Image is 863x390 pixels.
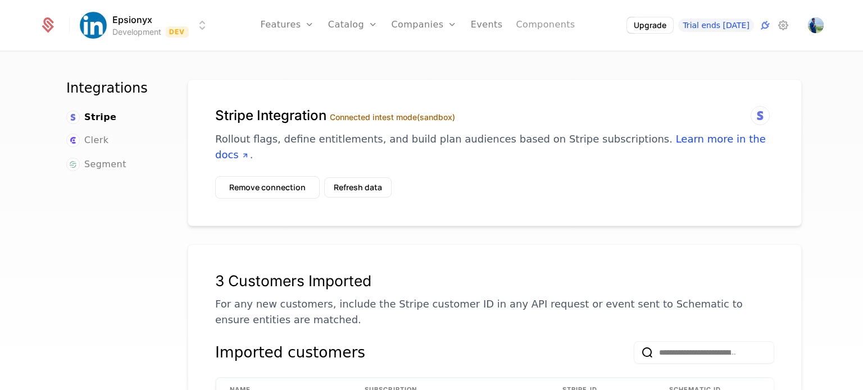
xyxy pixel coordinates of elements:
[215,296,774,328] p: For any new customers, include the Stripe customer ID in any API request or event sent to Schemat...
[678,19,754,32] a: Trial ends [DATE]
[66,158,126,171] a: Segment
[166,26,189,38] span: Dev
[215,107,774,125] h1: Stripe Integration
[808,17,824,33] button: Open user button
[112,26,161,38] div: Development
[324,177,392,198] button: Refresh data
[215,131,774,163] p: Rollout flags, define entitlements, and build plan audiences based on Stripe subscriptions. .
[83,13,209,38] button: Select environment
[84,134,108,147] span: Clerk
[758,19,772,32] a: Integrations
[112,13,152,26] span: Epsionyx
[330,112,455,122] label: Connected in test mode (sandbox)
[66,79,161,172] nav: Main
[627,17,673,33] button: Upgrade
[776,19,790,32] a: Settings
[66,79,161,97] h1: Integrations
[215,272,774,290] div: 3 Customers Imported
[84,111,116,124] span: Stripe
[66,134,108,147] a: Clerk
[215,176,320,199] button: Remove connection
[84,158,126,171] span: Segment
[808,17,824,33] img: TSHEGOFATSO MOGOTLANE
[80,12,107,39] img: Epsionyx
[215,341,365,364] div: Imported customers
[66,111,116,124] a: Stripe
